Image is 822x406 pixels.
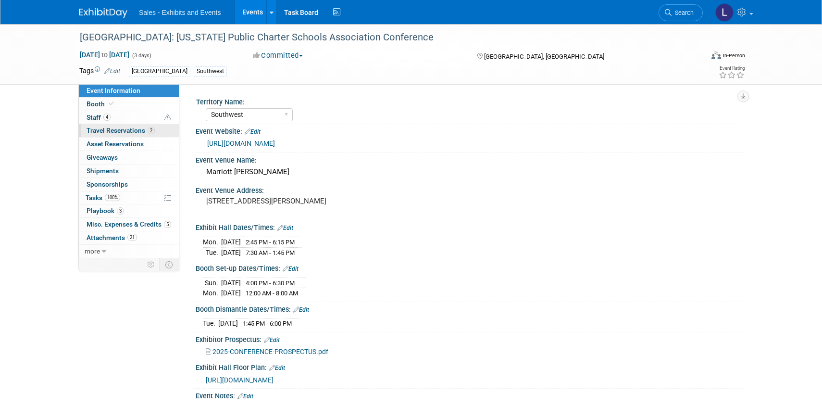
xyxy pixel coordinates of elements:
[87,220,171,228] span: Misc. Expenses & Credits
[484,53,604,60] span: [GEOGRAPHIC_DATA], [GEOGRAPHIC_DATA]
[164,114,171,122] span: Potential Scheduling Conflict -- at least one attendee is tagged in another overlapping event.
[194,66,227,76] div: Southwest
[246,239,295,246] span: 2:45 PM - 6:15 PM
[715,3,734,22] img: Lendy Bell
[104,68,120,75] a: Edit
[203,165,735,179] div: Marriott [PERSON_NAME]
[79,111,179,124] a: Staff4
[206,376,274,384] a: [URL][DOMAIN_NAME]
[196,389,743,401] div: Event Notes:
[129,66,190,76] div: [GEOGRAPHIC_DATA]
[79,218,179,231] a: Misc. Expenses & Credits5
[293,306,309,313] a: Edit
[207,140,275,147] a: [URL][DOMAIN_NAME]
[221,288,241,298] td: [DATE]
[249,51,307,61] button: Committed
[103,114,111,121] span: 4
[711,51,721,59] img: Format-Inperson.png
[117,207,124,215] span: 3
[127,234,137,241] span: 21
[203,237,221,247] td: Mon.
[269,365,285,371] a: Edit
[79,204,179,217] a: Playbook3
[87,100,116,108] span: Booth
[164,221,171,228] span: 5
[79,231,179,244] a: Attachments21
[79,8,127,18] img: ExhibitDay
[246,290,298,297] span: 12:00 AM - 8:00 AM
[659,4,703,21] a: Search
[203,278,221,288] td: Sun.
[206,348,328,355] a: 2025-CONFERENCE-PROSPECTUS.pdf
[79,51,130,59] span: [DATE] [DATE]
[722,52,745,59] div: In-Person
[196,124,743,137] div: Event Website:
[221,237,241,247] td: [DATE]
[79,98,179,111] a: Booth
[79,245,179,258] a: more
[264,337,280,343] a: Edit
[148,127,155,134] span: 2
[79,151,179,164] a: Giveaways
[246,249,295,256] span: 7:30 AM - 1:45 PM
[87,234,137,241] span: Attachments
[221,247,241,257] td: [DATE]
[79,66,120,77] td: Tags
[109,101,114,106] i: Booth reservation complete
[87,87,140,94] span: Event Information
[672,9,694,16] span: Search
[79,165,179,178] a: Shipments
[87,167,119,175] span: Shipments
[196,95,738,107] div: Territory Name:
[79,178,179,191] a: Sponsorships
[221,278,241,288] td: [DATE]
[203,318,218,329] td: Tue.
[85,247,100,255] span: more
[76,29,688,46] div: [GEOGRAPHIC_DATA]: [US_STATE] Public Charter Schools Association Conference
[86,194,120,202] span: Tasks
[277,225,293,231] a: Edit
[243,320,292,327] span: 1:45 PM - 6:00 PM
[79,84,179,97] a: Event Information
[719,66,745,71] div: Event Rating
[105,194,120,201] span: 100%
[79,124,179,137] a: Travel Reservations2
[646,50,745,64] div: Event Format
[79,138,179,151] a: Asset Reservations
[212,348,328,355] span: 2025-CONFERENCE-PROSPECTUS.pdf
[139,9,221,16] span: Sales - Exhibits and Events
[87,127,155,134] span: Travel Reservations
[203,288,221,298] td: Mon.
[87,140,144,148] span: Asset Reservations
[206,197,413,205] pre: [STREET_ADDRESS][PERSON_NAME]
[87,207,124,215] span: Playbook
[196,183,743,195] div: Event Venue Address:
[218,318,238,329] td: [DATE]
[237,393,253,400] a: Edit
[143,258,160,271] td: Personalize Event Tab Strip
[100,51,109,59] span: to
[196,332,743,345] div: Exhibitor Prospectus:
[160,258,179,271] td: Toggle Event Tabs
[79,191,179,204] a: Tasks100%
[245,128,261,135] a: Edit
[196,220,743,233] div: Exhibit Hall Dates/Times:
[196,153,743,165] div: Event Venue Name:
[203,247,221,257] td: Tue.
[283,266,299,272] a: Edit
[196,302,743,315] div: Booth Dismantle Dates/Times:
[87,153,118,161] span: Giveaways
[131,52,151,59] span: (3 days)
[196,360,743,373] div: Exhibit Hall Floor Plan:
[246,279,295,287] span: 4:00 PM - 6:30 PM
[87,180,128,188] span: Sponsorships
[87,114,111,121] span: Staff
[196,261,743,274] div: Booth Set-up Dates/Times:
